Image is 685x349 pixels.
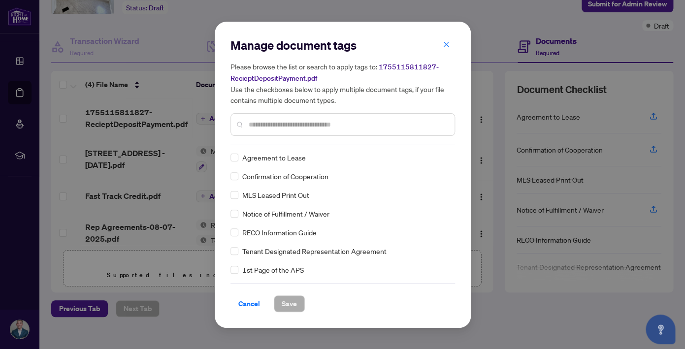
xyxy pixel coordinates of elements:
span: Confirmation of Cooperation [242,171,328,182]
span: close [443,41,450,48]
h5: Please browse the list or search to apply tags to: Use the checkboxes below to apply multiple doc... [230,61,455,105]
button: Save [274,295,305,312]
span: RECO Information Guide [242,227,317,238]
span: 1755115811827-RecieptDepositPayment.pdf [230,63,439,83]
span: Cancel [238,296,260,312]
span: MLS Leased Print Out [242,190,309,200]
span: 1st Page of the APS [242,264,304,275]
span: Notice of Fulfillment / Waiver [242,208,329,219]
h2: Manage document tags [230,37,455,53]
span: Tenant Designated Representation Agreement [242,246,387,256]
span: Agreement to Lease [242,152,306,163]
button: Cancel [230,295,268,312]
button: Open asap [646,315,675,344]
